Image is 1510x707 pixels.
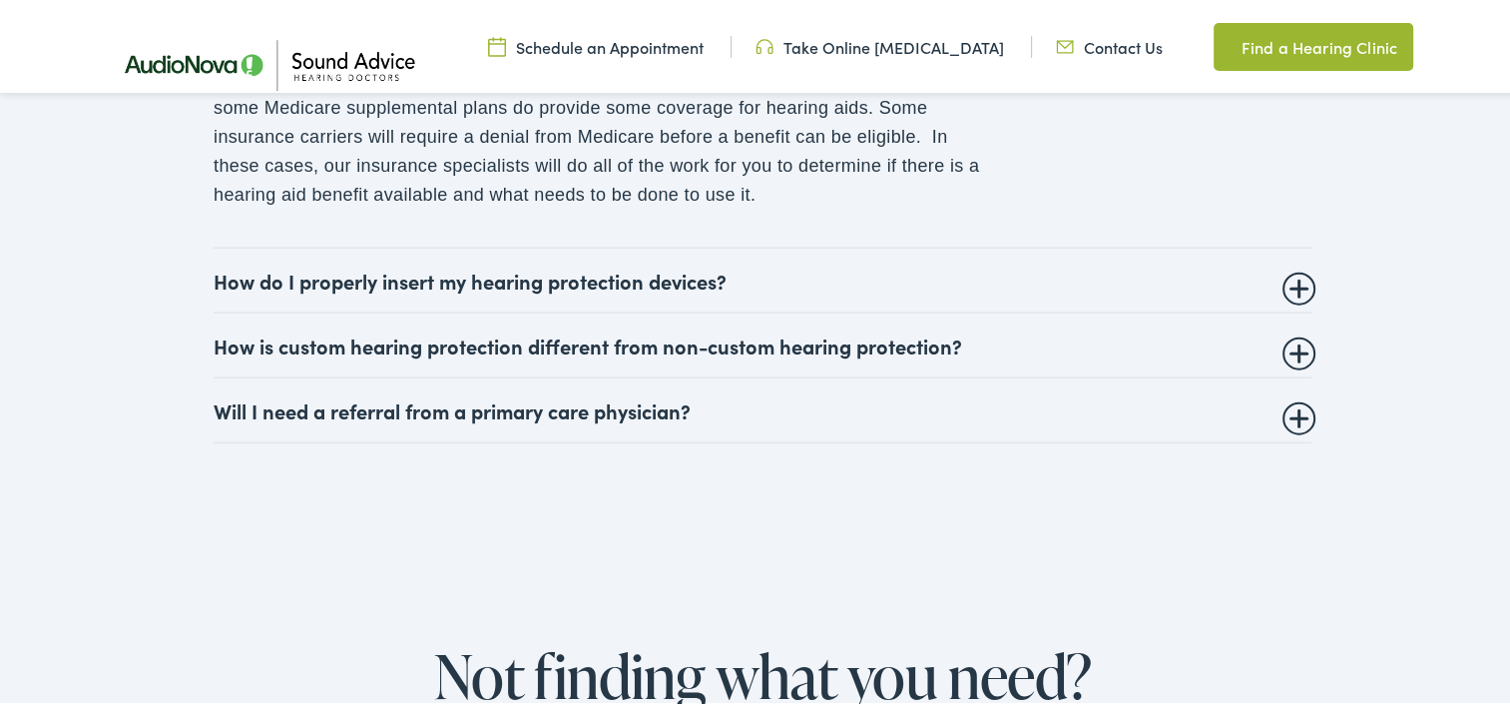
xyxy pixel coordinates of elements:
[214,331,1311,354] summary: How is custom hearing protection different from non-custom hearing protection?
[755,33,1004,55] a: Take Online [MEDICAL_DATA]
[214,67,981,202] span: While Medicare does not currently cover hearing aids for the treatment of [MEDICAL_DATA], some Me...
[755,33,773,55] img: Headphone icon in a unique green color, suggesting audio-related services or features.
[214,395,1311,419] summary: Will I need a referral from a primary care physician?
[1214,32,1232,56] img: Map pin icon in a unique green color, indicating location-related features or services.
[1214,20,1413,68] a: Find a Hearing Clinic
[1056,33,1074,55] img: Icon representing mail communication in a unique green color, indicative of contact or communicat...
[488,33,704,55] a: Schedule an Appointment
[214,266,1311,290] summary: How do I properly insert my hearing protection devices?
[488,33,506,55] img: Calendar icon in a unique green color, symbolizing scheduling or date-related features.
[1056,33,1163,55] a: Contact Us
